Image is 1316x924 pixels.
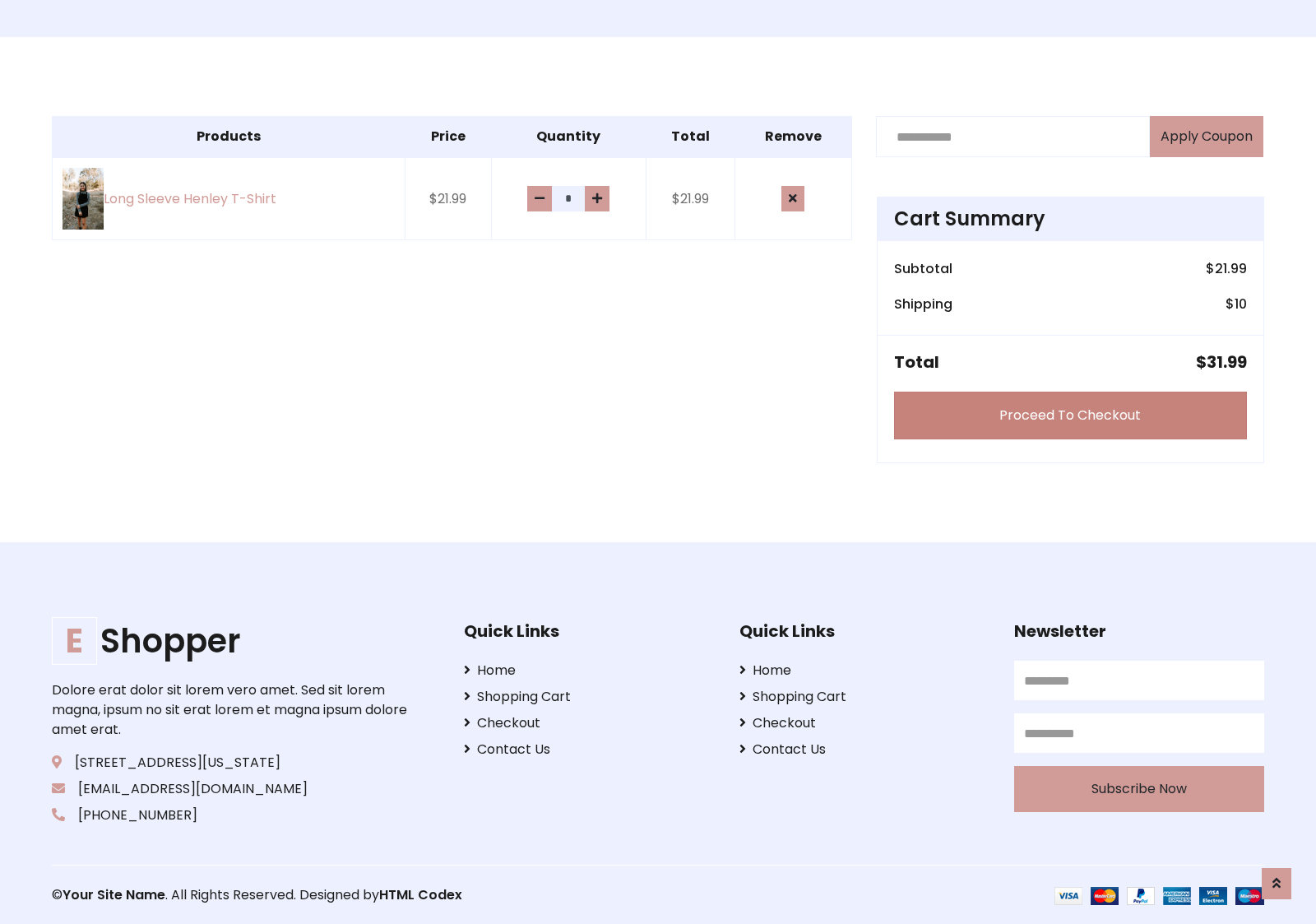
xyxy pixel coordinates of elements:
[405,157,491,240] td: $21.99
[894,261,952,276] h6: Subtotal
[1196,352,1247,372] h5: $
[1215,259,1247,278] span: 21.99
[464,621,714,641] h5: Quick Links
[52,753,412,773] p: [STREET_ADDRESS][US_STATE]
[63,168,395,230] a: Long Sleeve Henley T-Shirt
[739,713,989,733] a: Checkout
[739,687,989,707] a: Shopping Cart
[1014,621,1264,641] h5: Newsletter
[379,885,462,904] a: HTML Codex
[739,621,989,641] h5: Quick Links
[52,885,658,905] p: © . All Rights Reserved. Designed by
[1207,351,1247,374] span: 31.99
[405,117,491,158] th: Price
[464,740,714,759] a: Contact Us
[52,680,412,740] p: Dolore erat dolor sit lorem vero amet. Sed sit lorem magna, ipsum no sit erat lorem et magna ipsu...
[894,352,939,372] h5: Total
[1235,295,1247,313] span: 10
[1206,261,1247,276] h6: $
[464,687,714,707] a: Shopping Cart
[52,779,412,799] p: [EMAIL_ADDRESS][DOMAIN_NAME]
[53,117,405,158] th: Products
[739,740,989,759] a: Contact Us
[52,617,97,665] span: E
[894,207,1247,231] h4: Cart Summary
[464,713,714,733] a: Checkout
[739,661,989,680] a: Home
[464,661,714,680] a: Home
[1226,296,1247,312] h6: $
[894,392,1247,439] a: Proceed To Checkout
[894,296,952,312] h6: Shipping
[491,117,646,158] th: Quantity
[1014,766,1264,812] button: Subscribe Now
[1150,116,1263,157] button: Apply Coupon
[63,885,165,904] a: Your Site Name
[646,157,734,240] td: $21.99
[52,806,412,825] p: [PHONE_NUMBER]
[52,621,412,661] h1: Shopper
[735,117,851,158] th: Remove
[52,621,412,661] a: EShopper
[646,117,734,158] th: Total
